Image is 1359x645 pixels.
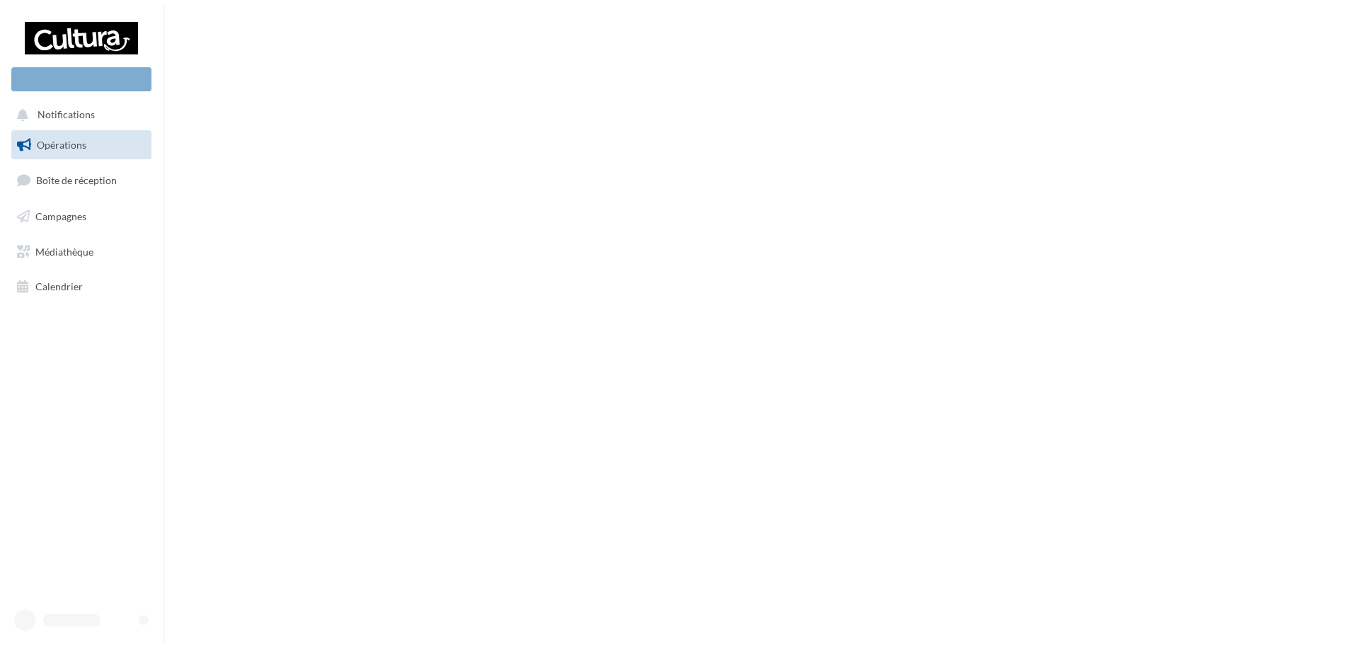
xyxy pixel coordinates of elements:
span: Médiathèque [35,245,93,257]
span: Campagnes [35,210,86,222]
a: Boîte de réception [8,165,154,195]
a: Calendrier [8,272,154,302]
a: Campagnes [8,202,154,232]
span: Opérations [37,139,86,151]
span: Calendrier [35,280,83,292]
div: Nouvelle campagne [11,67,151,91]
a: Médiathèque [8,237,154,267]
span: Notifications [38,109,95,121]
span: Boîte de réception [36,174,117,186]
a: Opérations [8,130,154,160]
